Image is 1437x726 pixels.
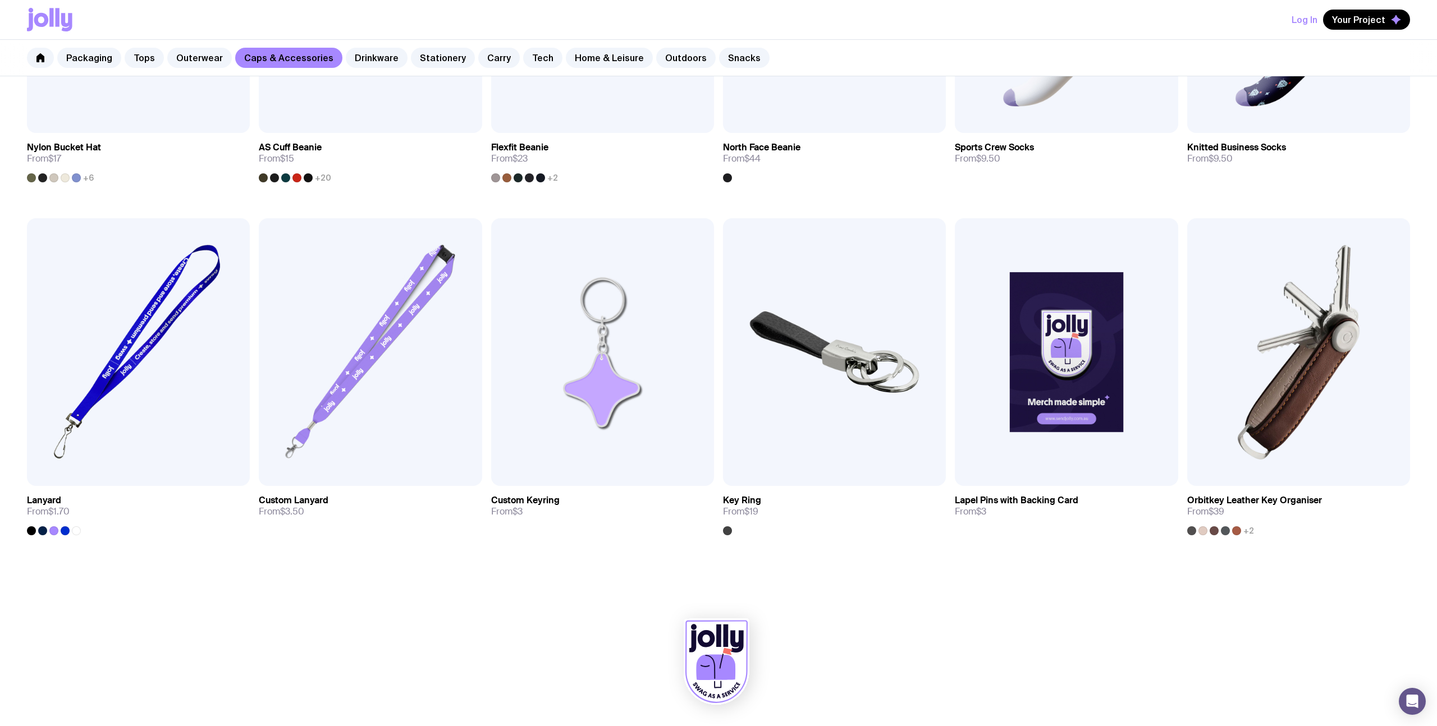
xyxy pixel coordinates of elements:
[512,153,528,164] span: $23
[235,48,342,68] a: Caps & Accessories
[1209,153,1233,164] span: $9.50
[315,173,331,182] span: +20
[1187,495,1322,506] h3: Orbitkey Leather Key Organiser
[512,506,523,517] span: $3
[744,506,758,517] span: $19
[259,486,482,526] a: Custom LanyardFrom$3.50
[491,142,548,153] h3: Flexfit Beanie
[1187,506,1224,517] span: From
[491,506,523,517] span: From
[955,486,1178,526] a: Lapel Pins with Backing CardFrom$3
[1332,14,1385,25] span: Your Project
[723,142,800,153] h3: North Face Beanie
[27,506,70,517] span: From
[27,153,61,164] span: From
[27,495,61,506] h3: Lanyard
[976,506,986,517] span: $3
[259,133,482,182] a: AS Cuff BeanieFrom$15+20
[48,153,61,164] span: $17
[1187,133,1410,173] a: Knitted Business SocksFrom$9.50
[955,133,1178,173] a: Sports Crew SocksFrom$9.50
[491,495,560,506] h3: Custom Keyring
[1323,10,1410,30] button: Your Project
[723,153,761,164] span: From
[719,48,770,68] a: Snacks
[656,48,716,68] a: Outdoors
[259,506,304,517] span: From
[259,153,294,164] span: From
[1399,688,1426,715] div: Open Intercom Messenger
[411,48,475,68] a: Stationery
[566,48,653,68] a: Home & Leisure
[1187,142,1286,153] h3: Knitted Business Socks
[491,133,714,182] a: Flexfit BeanieFrom$23+2
[346,48,408,68] a: Drinkware
[27,142,101,153] h3: Nylon Bucket Hat
[723,133,946,182] a: North Face BeanieFrom$44
[83,173,94,182] span: +6
[1187,153,1233,164] span: From
[723,486,946,535] a: Key RingFrom$19
[125,48,164,68] a: Tops
[955,506,986,517] span: From
[491,486,714,526] a: Custom KeyringFrom$3
[1292,10,1317,30] button: Log In
[1187,486,1410,535] a: Orbitkey Leather Key OrganiserFrom$39+2
[27,486,250,535] a: LanyardFrom$1.70
[523,48,562,68] a: Tech
[955,142,1034,153] h3: Sports Crew Socks
[280,153,294,164] span: $15
[57,48,121,68] a: Packaging
[27,133,250,182] a: Nylon Bucket HatFrom$17+6
[976,153,1000,164] span: $9.50
[955,153,1000,164] span: From
[280,506,304,517] span: $3.50
[723,495,761,506] h3: Key Ring
[48,506,70,517] span: $1.70
[547,173,558,182] span: +2
[491,153,528,164] span: From
[1209,506,1224,517] span: $39
[723,506,758,517] span: From
[744,153,761,164] span: $44
[167,48,232,68] a: Outerwear
[259,495,328,506] h3: Custom Lanyard
[1243,526,1254,535] span: +2
[478,48,520,68] a: Carry
[259,142,322,153] h3: AS Cuff Beanie
[955,495,1078,506] h3: Lapel Pins with Backing Card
